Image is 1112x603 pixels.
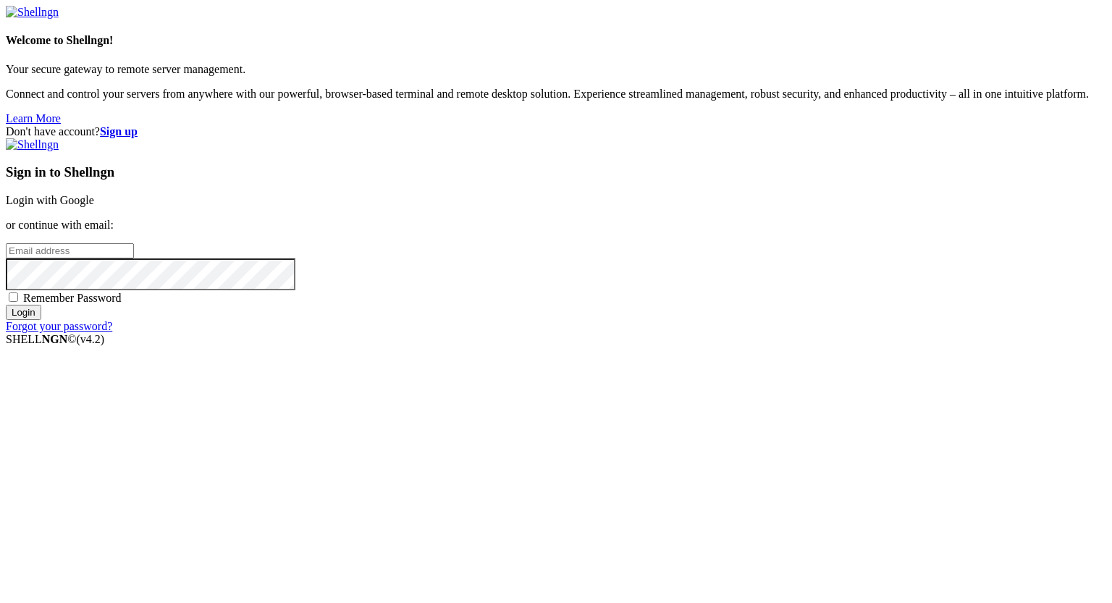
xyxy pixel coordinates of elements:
[6,34,1106,47] h4: Welcome to Shellngn!
[6,125,1106,138] div: Don't have account?
[77,333,105,345] span: 4.2.0
[6,6,59,19] img: Shellngn
[9,292,18,302] input: Remember Password
[6,194,94,206] a: Login with Google
[6,333,104,345] span: SHELL ©
[6,219,1106,232] p: or continue with email:
[6,164,1106,180] h3: Sign in to Shellngn
[6,320,112,332] a: Forgot your password?
[42,333,68,345] b: NGN
[23,292,122,304] span: Remember Password
[100,125,138,138] a: Sign up
[6,138,59,151] img: Shellngn
[6,243,134,258] input: Email address
[6,305,41,320] input: Login
[6,88,1106,101] p: Connect and control your servers from anywhere with our powerful, browser-based terminal and remo...
[6,63,1106,76] p: Your secure gateway to remote server management.
[6,112,61,125] a: Learn More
